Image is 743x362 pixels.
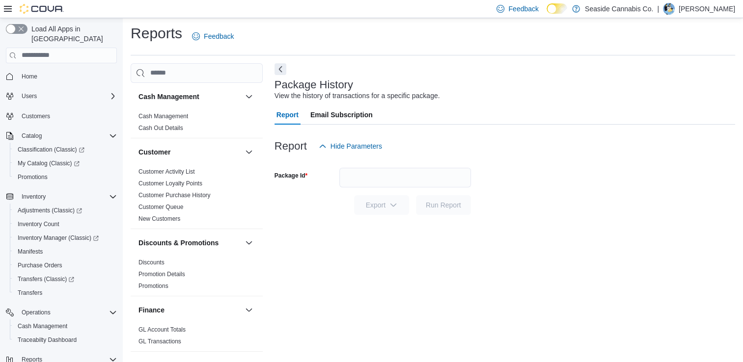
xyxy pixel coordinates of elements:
[22,309,51,316] span: Operations
[14,157,83,169] a: My Catalog (Classic)
[138,168,195,175] a: Customer Activity List
[138,113,188,120] a: Cash Management
[243,237,255,249] button: Discounts & Promotions
[18,71,41,82] a: Home
[138,283,168,289] a: Promotions
[138,305,165,315] h3: Finance
[2,109,121,123] button: Customers
[416,195,471,215] button: Run Report
[14,273,117,285] span: Transfers (Classic)
[18,336,77,344] span: Traceabilty Dashboard
[22,132,42,140] span: Catalog
[275,172,307,180] label: Package Id
[10,156,121,170] a: My Catalog (Classic)
[679,3,735,15] p: [PERSON_NAME]
[2,69,121,83] button: Home
[14,144,117,155] span: Classification (Classic)
[14,320,71,332] a: Cash Management
[131,166,263,229] div: Customer
[14,334,81,346] a: Traceabilty Dashboard
[188,26,238,46] a: Feedback
[138,203,183,211] span: Customer Queue
[243,304,255,316] button: Finance
[138,112,188,120] span: Cash Management
[138,192,211,199] a: Customer Purchase History
[14,273,78,285] a: Transfers (Classic)
[14,171,117,183] span: Promotions
[14,320,117,332] span: Cash Management
[22,112,50,120] span: Customers
[18,191,117,203] span: Inventory
[20,4,64,14] img: Cova
[315,136,386,156] button: Hide Parameters
[10,170,121,184] button: Promotions
[360,195,403,215] span: Export
[131,110,263,138] div: Cash Management
[138,124,183,132] span: Cash Out Details
[138,215,180,222] a: New Customers
[14,171,52,183] a: Promotions
[18,146,84,154] span: Classification (Classic)
[18,307,55,318] button: Operations
[138,326,186,334] span: GL Account Totals
[138,282,168,290] span: Promotions
[138,337,181,345] span: GL Transactions
[14,259,66,271] a: Purchase Orders
[138,305,241,315] button: Finance
[275,79,353,91] h3: Package History
[14,287,117,299] span: Transfers
[18,159,80,167] span: My Catalog (Classic)
[14,144,88,155] a: Classification (Classic)
[131,324,263,351] div: Finance
[18,90,41,102] button: Users
[10,259,121,272] button: Purchase Orders
[547,3,567,14] input: Dark Mode
[18,248,43,256] span: Manifests
[138,92,241,102] button: Cash Management
[138,270,185,278] span: Promotion Details
[2,306,121,319] button: Operations
[585,3,653,15] p: Seaside Cannabis Co.
[330,141,382,151] span: Hide Parameters
[18,234,99,242] span: Inventory Manager (Classic)
[10,333,121,347] button: Traceabilty Dashboard
[657,3,659,15] p: |
[2,190,121,204] button: Inventory
[2,89,121,103] button: Users
[14,205,86,216] a: Adjustments (Classic)
[138,259,165,266] a: Discounts
[138,326,186,333] a: GL Account Totals
[18,110,117,122] span: Customers
[14,334,117,346] span: Traceabilty Dashboard
[243,146,255,158] button: Customer
[131,257,263,296] div: Discounts & Promotions
[426,200,461,210] span: Run Report
[354,195,409,215] button: Export
[18,307,117,318] span: Operations
[22,193,46,201] span: Inventory
[14,218,117,230] span: Inventory Count
[275,140,307,152] h3: Report
[138,338,181,345] a: GL Transactions
[663,3,675,15] div: Ryan Friend
[10,272,121,286] a: Transfers (Classic)
[18,110,54,122] a: Customers
[18,173,48,181] span: Promotions
[131,24,182,43] h1: Reports
[18,261,62,269] span: Purchase Orders
[204,31,234,41] span: Feedback
[18,322,67,330] span: Cash Management
[310,105,373,125] span: Email Subscription
[275,63,286,75] button: Next
[14,205,117,216] span: Adjustments (Classic)
[14,157,117,169] span: My Catalog (Classic)
[10,245,121,259] button: Manifests
[14,218,63,230] a: Inventory Count
[138,238,241,248] button: Discounts & Promotions
[138,238,219,248] h3: Discounts & Promotions
[18,130,117,142] span: Catalog
[18,220,59,228] span: Inventory Count
[138,125,183,131] a: Cash Out Details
